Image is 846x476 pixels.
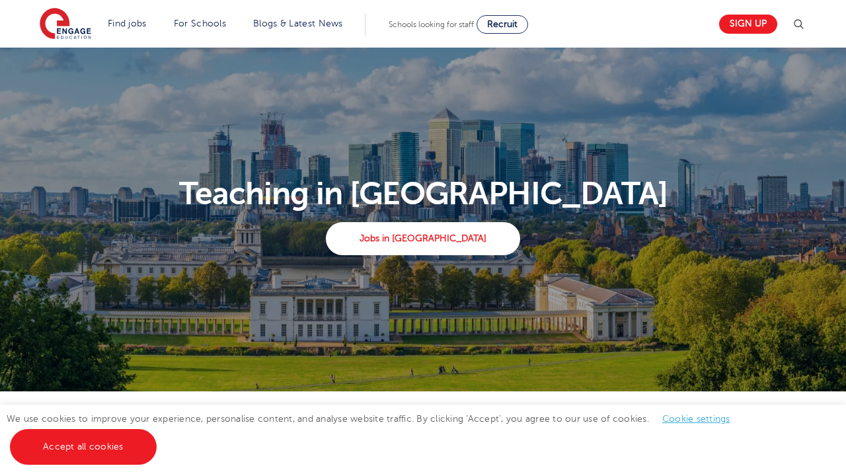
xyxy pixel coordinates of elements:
[487,19,518,29] span: Recruit
[719,15,777,34] a: Sign up
[253,19,343,28] a: Blogs & Latest News
[108,19,147,28] a: Find jobs
[10,429,157,465] a: Accept all cookies
[7,414,744,452] span: We use cookies to improve your experience, personalise content, and analyse website traffic. By c...
[32,178,814,210] p: Teaching in [GEOGRAPHIC_DATA]
[326,222,519,255] a: Jobs in [GEOGRAPHIC_DATA]
[389,20,474,29] span: Schools looking for staff
[174,19,226,28] a: For Schools
[662,414,730,424] a: Cookie settings
[40,8,91,41] img: Engage Education
[477,15,528,34] a: Recruit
